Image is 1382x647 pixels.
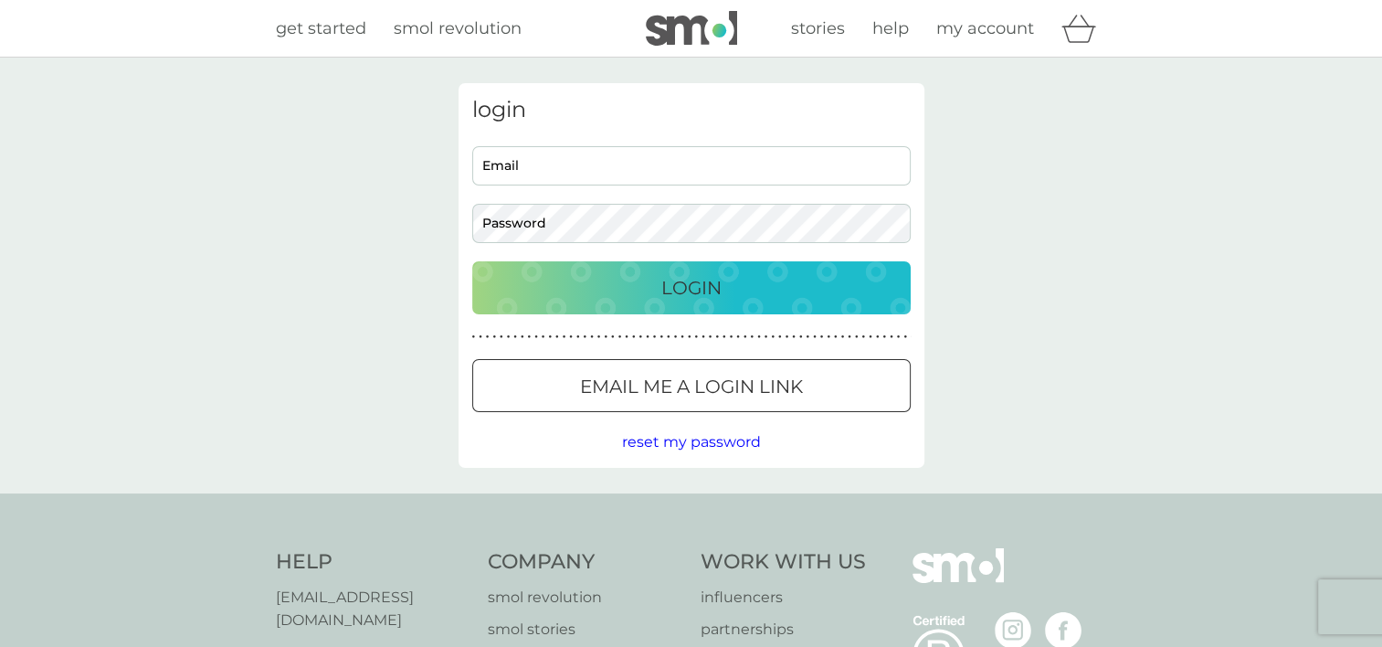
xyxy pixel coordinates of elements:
p: ● [827,333,830,342]
p: ● [702,333,705,342]
p: ● [771,333,775,342]
p: ● [604,333,607,342]
span: get started [276,18,366,38]
p: ● [695,333,699,342]
a: influencers [701,586,866,610]
div: basket [1061,10,1107,47]
p: ● [576,333,580,342]
p: ● [757,333,761,342]
p: ● [625,333,628,342]
p: ● [751,333,754,342]
a: smol stories [488,618,682,642]
button: reset my password [622,430,761,454]
p: Email me a login link [580,372,803,401]
p: ● [618,333,622,342]
h4: Work With Us [701,548,866,577]
p: ● [611,333,615,342]
p: ● [848,333,851,342]
p: ● [688,333,691,342]
p: ● [862,333,866,342]
p: ● [723,333,726,342]
p: ● [903,333,907,342]
p: ● [507,333,511,342]
img: smol [913,548,1004,610]
h4: Company [488,548,682,577]
p: ● [569,333,573,342]
a: help [872,16,909,42]
span: my account [936,18,1034,38]
p: ● [584,333,587,342]
p: ● [632,333,636,342]
p: ● [715,333,719,342]
p: ● [834,333,838,342]
p: ● [659,333,663,342]
p: ● [792,333,796,342]
p: ● [744,333,747,342]
a: smol revolution [394,16,522,42]
p: ● [674,333,678,342]
button: Login [472,261,911,314]
p: ● [882,333,886,342]
p: ● [521,333,524,342]
a: smol revolution [488,586,682,610]
p: ● [534,333,538,342]
p: ● [807,333,810,342]
p: ● [548,333,552,342]
p: ● [528,333,532,342]
p: ● [820,333,824,342]
span: reset my password [622,433,761,451]
p: ● [813,333,817,342]
a: my account [936,16,1034,42]
h3: login [472,97,911,123]
p: ● [667,333,670,342]
button: Email me a login link [472,359,911,412]
p: ● [778,333,782,342]
p: ● [646,333,649,342]
p: ● [492,333,496,342]
p: ● [680,333,684,342]
p: ● [542,333,545,342]
a: stories [791,16,845,42]
p: ● [786,333,789,342]
p: ● [876,333,880,342]
p: ● [897,333,901,342]
p: ● [479,333,482,342]
span: smol revolution [394,18,522,38]
p: ● [555,333,559,342]
p: ● [639,333,643,342]
p: ● [709,333,712,342]
p: ● [730,333,733,342]
p: ● [486,333,490,342]
p: ● [890,333,893,342]
a: [EMAIL_ADDRESS][DOMAIN_NAME] [276,586,470,632]
p: ● [765,333,768,342]
p: ● [799,333,803,342]
h4: Help [276,548,470,577]
p: ● [736,333,740,342]
a: partnerships [701,618,866,642]
p: ● [590,333,594,342]
p: Login [661,273,722,302]
p: ● [855,333,859,342]
p: ● [597,333,601,342]
img: smol [646,11,737,46]
p: ● [513,333,517,342]
p: ● [500,333,503,342]
p: ● [869,333,872,342]
p: ● [653,333,657,342]
p: ● [472,333,476,342]
span: help [872,18,909,38]
span: stories [791,18,845,38]
a: get started [276,16,366,42]
p: ● [563,333,566,342]
p: ● [841,333,845,342]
